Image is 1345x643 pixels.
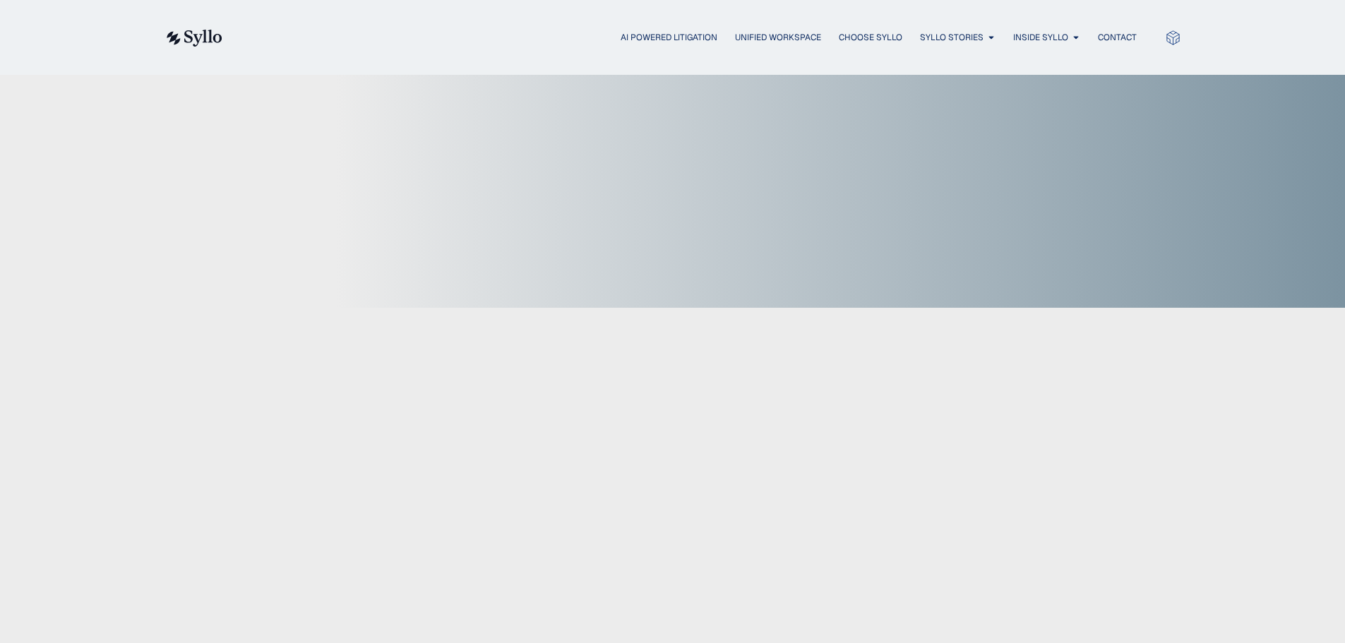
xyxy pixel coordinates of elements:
[165,30,222,47] img: syllo
[621,31,717,44] a: AI Powered Litigation
[1098,31,1137,44] a: Contact
[251,31,1137,44] nav: Menu
[1013,31,1068,44] a: Inside Syllo
[920,31,984,44] a: Syllo Stories
[251,31,1137,44] div: Menu Toggle
[735,31,821,44] a: Unified Workspace
[839,31,902,44] a: Choose Syllo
